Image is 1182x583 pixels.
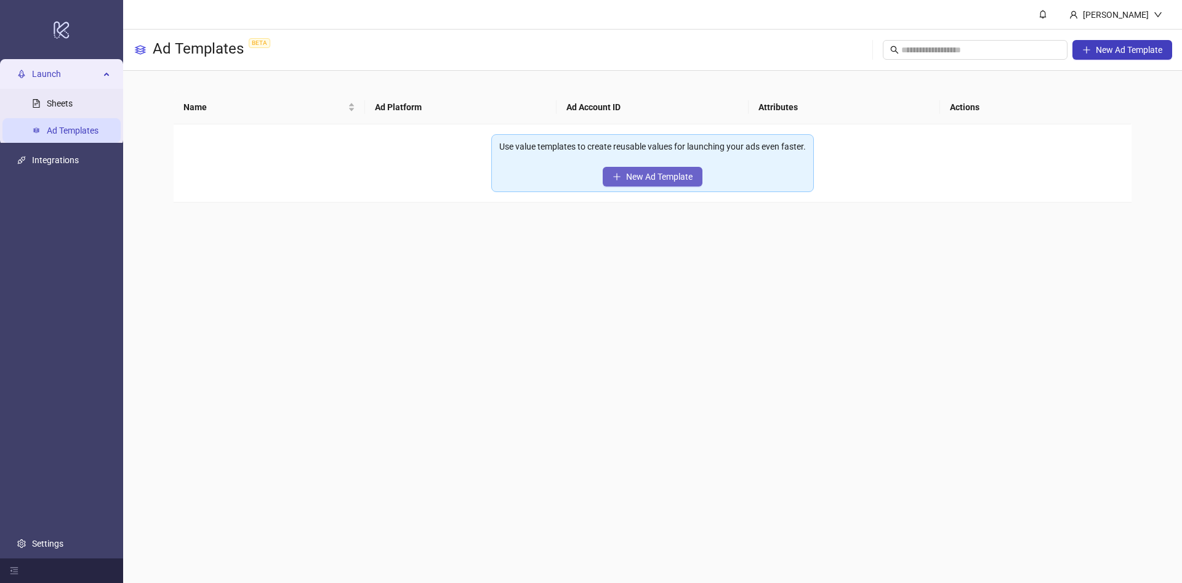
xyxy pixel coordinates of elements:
span: BETA [249,38,270,48]
span: down [1154,10,1162,19]
span: New Ad Template [626,172,693,182]
a: Ad Templates [47,126,98,135]
span: search [890,46,899,54]
th: Ad Account ID [557,90,748,124]
span: menu-fold [10,566,18,575]
span: Name [183,100,345,114]
th: Attributes [749,90,940,124]
span: bell [1039,10,1047,18]
a: Settings [32,539,63,549]
a: Sheets [47,99,73,108]
span: Launch [32,62,100,86]
span: plus [613,172,621,181]
span: user [1069,10,1078,19]
div: Use value templates to create reusable values for launching your ads even faster. [499,140,806,153]
button: New Ad Template [603,167,702,187]
span: New Ad Template [1096,45,1162,55]
th: Ad Platform [365,90,557,124]
span: rocket [17,70,26,78]
div: [PERSON_NAME] [1078,8,1154,22]
span: plus [1082,46,1091,54]
a: Integrations [32,155,79,165]
h3: Ad Templates [153,39,275,60]
th: Actions [940,90,1132,124]
button: New Ad Template [1072,40,1172,60]
th: Name [174,90,365,124]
